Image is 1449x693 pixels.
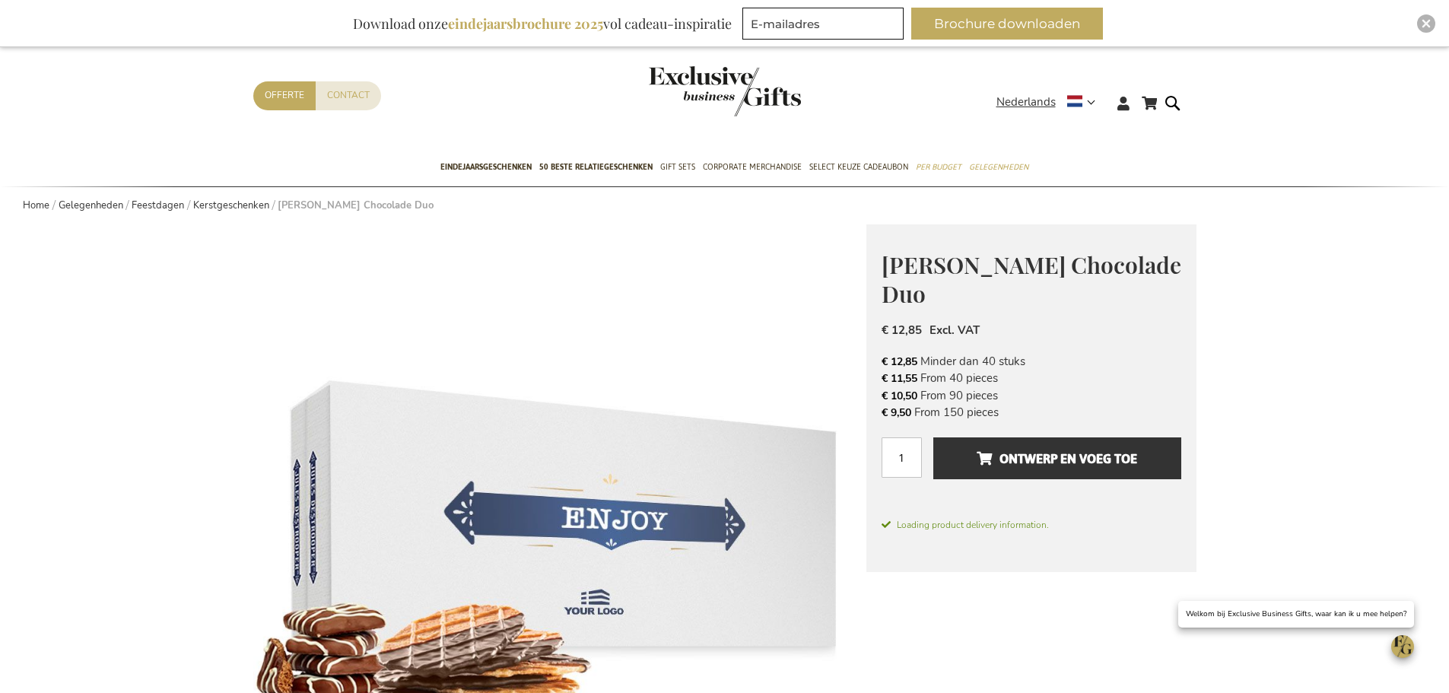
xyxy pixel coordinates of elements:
[969,159,1028,175] span: Gelegenheden
[996,94,1056,111] span: Nederlands
[703,159,802,175] span: Corporate Merchandise
[882,323,922,338] span: € 12,85
[882,405,911,420] span: € 9,50
[929,323,980,338] span: Excl. VAT
[882,387,1181,404] li: From 90 pieces
[911,8,1103,40] button: Brochure downloaden
[132,199,184,212] a: Feestdagen
[882,371,917,386] span: € 11,55
[660,159,695,175] span: Gift Sets
[539,159,653,175] span: 50 beste relatiegeschenken
[59,199,123,212] a: Gelegenheden
[882,518,1181,532] span: Loading product delivery information.
[809,159,908,175] span: Select Keuze Cadeaubon
[742,8,904,40] input: E-mailadres
[278,199,434,212] strong: [PERSON_NAME] Chocolade Duo
[742,8,908,44] form: marketing offers and promotions
[440,159,532,175] span: Eindejaarsgeschenken
[253,81,316,110] a: Offerte
[316,81,381,110] a: Contact
[882,389,917,403] span: € 10,50
[1422,19,1431,28] img: Close
[933,437,1180,479] button: Ontwerp en voeg toe
[346,8,739,40] div: Download onze vol cadeau-inspiratie
[23,199,49,212] a: Home
[882,370,1181,386] li: From 40 pieces
[916,159,961,175] span: Per Budget
[448,14,603,33] b: eindejaarsbrochure 2025
[649,66,801,116] img: Exclusive Business gifts logo
[882,404,1181,421] li: From 150 pieces
[1417,14,1435,33] div: Close
[193,199,269,212] a: Kerstgeschenken
[882,353,1181,370] li: Minder dan 40 stuks
[882,437,922,478] input: Aantal
[882,354,917,369] span: € 12,85
[977,447,1137,471] span: Ontwerp en voeg toe
[649,66,725,116] a: store logo
[996,94,1105,111] div: Nederlands
[882,250,1181,310] span: [PERSON_NAME] Chocolade Duo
